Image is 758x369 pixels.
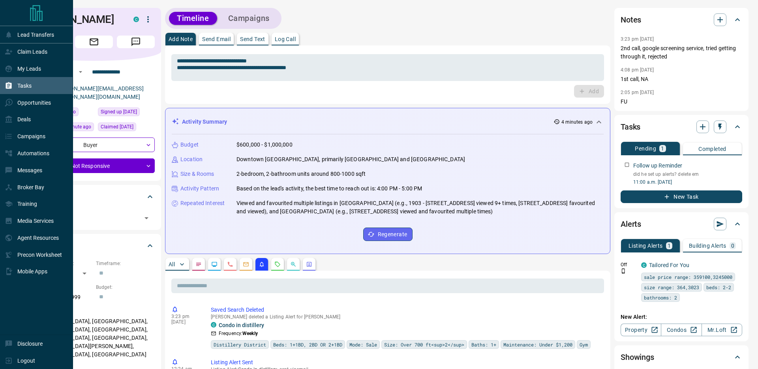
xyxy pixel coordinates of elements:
[274,261,281,267] svg: Requests
[561,119,593,126] p: 4 minutes ago
[621,98,742,106] p: FU
[698,146,726,152] p: Completed
[471,341,496,348] span: Baths: 1+
[169,12,217,25] button: Timeline
[621,117,742,136] div: Tasks
[240,36,265,42] p: Send Text
[75,36,113,48] span: Email
[133,17,139,22] div: condos.ca
[33,236,155,255] div: Criteria
[211,314,601,320] p: [PERSON_NAME] deleted a Listing Alert for [PERSON_NAME]
[621,324,661,336] a: Property
[621,44,742,61] p: 2nd call, google screening service, tried getting through it, rejected
[621,351,654,363] h2: Showings
[580,341,588,348] span: Gym
[98,122,155,134] div: Tue Sep 30 2025
[706,283,731,291] span: beds: 2-2
[649,262,689,268] a: Tailored For You
[644,294,677,301] span: bathrooms: 2
[211,358,601,367] p: Listing Alert Sent
[76,67,85,77] button: Open
[227,261,233,267] svg: Calls
[33,13,122,26] h1: [PERSON_NAME]
[702,324,742,336] a: Mr.Loft
[96,284,155,291] p: Budget:
[169,262,175,267] p: All
[182,118,227,126] p: Activity Summary
[661,324,702,336] a: Condos
[141,213,152,224] button: Open
[644,283,699,291] span: size range: 364,3023
[621,75,742,83] p: 1st call, NA
[629,243,663,249] p: Listing Alerts
[306,261,312,267] svg: Agent Actions
[633,162,682,170] p: Follow up Reminder
[219,322,264,328] a: Condo in distillery
[621,120,640,133] h2: Tasks
[503,341,572,348] span: Maintenance: Under $1,200
[180,141,199,149] p: Budget
[101,123,133,131] span: Claimed [DATE]
[180,184,219,193] p: Activity Pattern
[621,190,742,203] button: New Task
[384,341,464,348] span: Size: Over 700 ft<sup>2</sup>
[219,330,258,337] p: Frequency:
[98,107,155,119] div: Sat Feb 22 2025
[236,141,293,149] p: $600,000 - $1,000,000
[275,36,296,42] p: Log Call
[621,13,641,26] h2: Notes
[33,308,155,315] p: Areas Searched:
[243,261,249,267] svg: Emails
[644,273,732,281] span: sale price range: 359100,3245000
[236,170,366,178] p: 2-bedroom, 2-bathroom units around 800-1000 sqft
[96,260,155,267] p: Timeframe:
[236,184,422,193] p: Based on the lead's activity, the best time to reach out is: 4:00 PM - 5:00 PM
[33,137,155,152] div: Buyer
[621,218,641,230] h2: Alerts
[101,108,137,116] span: Signed up [DATE]
[731,243,734,249] p: 0
[621,10,742,29] div: Notes
[172,115,604,129] div: Activity Summary4 minutes ago
[171,319,199,325] p: [DATE]
[633,179,742,186] p: 11:00 a.m. [DATE]
[621,268,626,274] svg: Push Notification Only
[661,146,664,151] p: 1
[211,306,601,314] p: Saved Search Deleted
[349,341,377,348] span: Mode: Sale
[621,36,654,42] p: 3:23 pm [DATE]
[621,348,742,367] div: Showings
[202,36,231,42] p: Send Email
[621,313,742,321] p: New Alert:
[33,315,155,361] p: [GEOGRAPHIC_DATA], [GEOGRAPHIC_DATA], [GEOGRAPHIC_DATA], [GEOGRAPHIC_DATA], [GEOGRAPHIC_DATA], [G...
[668,243,671,249] p: 1
[641,262,647,268] div: condos.ca
[363,228,413,241] button: Regenerate
[180,199,225,207] p: Repeated Interest
[621,67,654,73] p: 4:08 pm [DATE]
[220,12,278,25] button: Campaigns
[236,155,465,164] p: Downtown [GEOGRAPHIC_DATA], primarily [GEOGRAPHIC_DATA] and [GEOGRAPHIC_DATA]
[180,155,203,164] p: Location
[633,171,742,178] p: did he set up alerts? delete em
[54,85,144,100] a: [PERSON_NAME][EMAIL_ADDRESS][PERSON_NAME][DOMAIN_NAME]
[621,90,654,95] p: 2:05 pm [DATE]
[169,36,193,42] p: Add Note
[689,243,726,249] p: Building Alerts
[236,199,604,216] p: Viewed and favourited multiple listings in [GEOGRAPHIC_DATA] (e.g., 1903 - [STREET_ADDRESS] viewe...
[33,187,155,206] div: Tags
[621,215,742,233] div: Alerts
[211,322,216,328] div: condos.ca
[171,314,199,319] p: 3:23 pm
[259,261,265,267] svg: Listing Alerts
[621,261,636,268] p: Off
[214,341,266,348] span: Distillery District
[290,261,296,267] svg: Opportunities
[33,158,155,173] div: Not Responsive
[180,170,214,178] p: Size & Rooms
[211,261,218,267] svg: Lead Browsing Activity
[242,331,258,336] strong: Weekly
[273,341,342,348] span: Beds: 1+1BD, 2BD OR 2+1BD
[117,36,155,48] span: Message
[635,146,656,151] p: Pending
